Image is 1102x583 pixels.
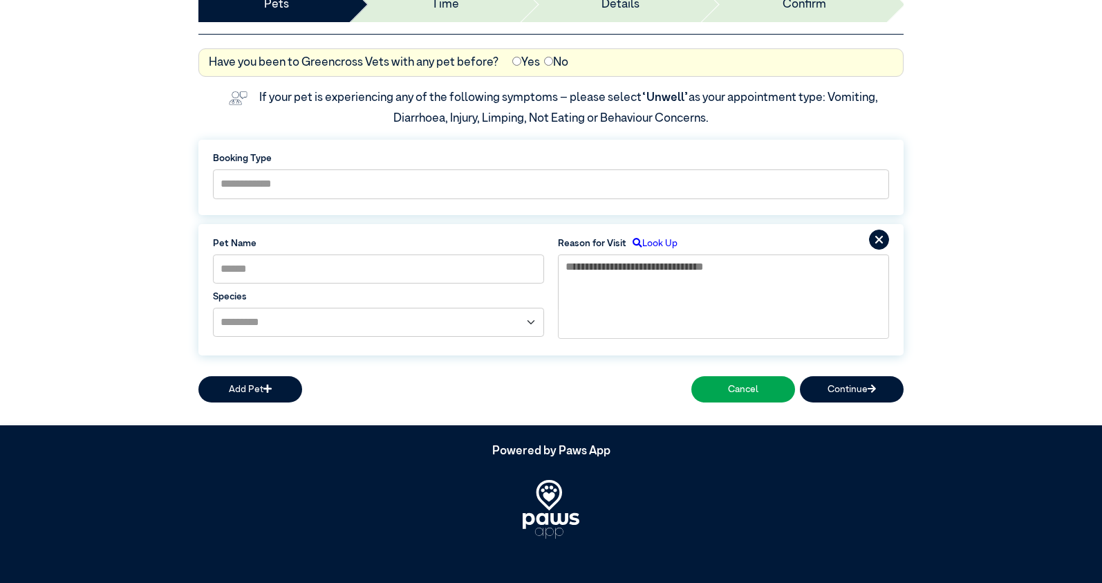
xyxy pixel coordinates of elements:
label: Species [213,290,544,304]
label: Have you been to Greencross Vets with any pet before? [209,54,498,72]
input: Yes [512,57,521,66]
label: No [544,54,568,72]
label: If your pet is experiencing any of the following symptoms – please select as your appointment typ... [259,92,880,124]
label: Reason for Visit [558,237,626,250]
button: Add Pet [198,376,302,402]
button: Continue [800,376,904,402]
span: “Unwell” [642,92,689,104]
button: Cancel [691,376,795,402]
h5: Powered by Paws App [198,445,904,459]
input: No [544,57,553,66]
label: Booking Type [213,151,889,165]
img: PawsApp [523,480,579,539]
img: vet [224,86,252,110]
label: Look Up [626,237,678,250]
label: Pet Name [213,237,544,250]
label: Yes [512,54,540,72]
